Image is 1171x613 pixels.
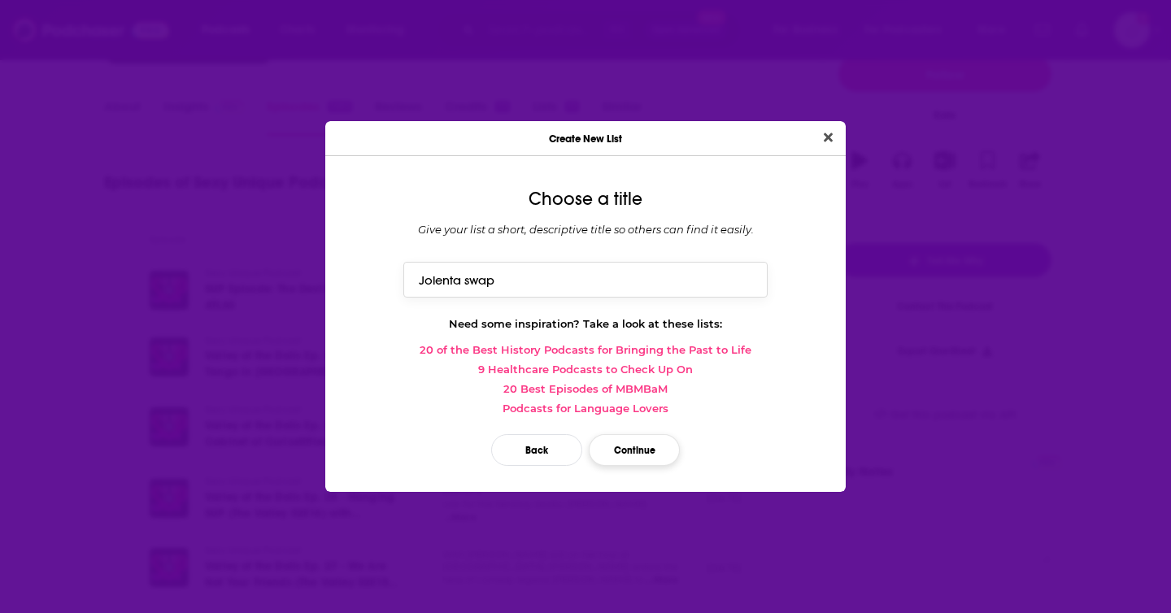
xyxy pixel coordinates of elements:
input: Top True Crime podcasts of 2020... [403,262,768,297]
a: 9 Healthcare Podcasts to Check Up On [338,363,833,376]
button: Continue [589,434,680,466]
div: Give your list a short, descriptive title so others can find it easily. [338,223,833,236]
div: Create New List [325,121,846,156]
a: 20 of the Best History Podcasts for Bringing the Past to Life [338,343,833,356]
button: Back [491,434,582,466]
div: Choose a title [338,189,833,210]
a: 20 Best Episodes of MBMBaM [338,382,833,395]
a: Podcasts for Language Lovers [338,402,833,415]
button: Close [817,128,839,148]
div: Need some inspiration? Take a look at these lists: [338,317,833,330]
